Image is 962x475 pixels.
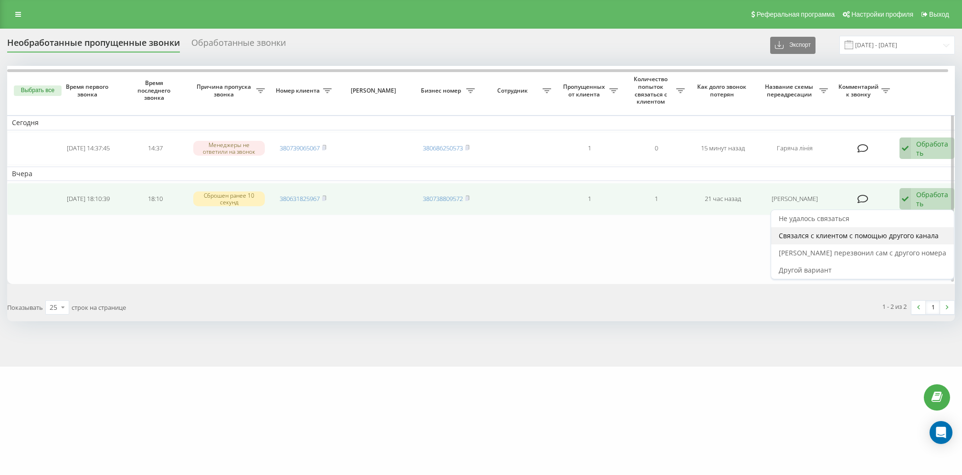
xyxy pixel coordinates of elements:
[779,214,849,223] span: Не удалось связаться
[7,116,962,130] td: Сегодня
[50,303,57,312] div: 25
[930,421,952,444] div: Open Intercom Messenger
[929,11,949,18] span: Выход
[122,183,188,215] td: 18:10
[779,265,832,274] span: Другой вариант
[7,38,180,53] div: Необработанные пропущенные звонки
[556,183,623,215] td: 1
[274,87,323,95] span: Номер клиента
[623,183,690,215] td: 1
[193,83,256,98] span: Причина пропуска звонка
[193,141,265,155] div: Менеджеры не ответили на звонок
[756,11,835,18] span: Реферальная программа
[423,144,463,152] a: 380686250573
[926,301,940,314] a: 1
[779,231,939,240] span: Связался с клиентом с помощью другого канала
[770,37,816,54] button: Экспорт
[837,83,881,98] span: Комментарий к звонку
[7,303,43,312] span: Показывать
[280,144,320,152] a: 380739065067
[623,132,690,165] td: 0
[756,132,833,165] td: Гаряча лінія
[423,194,463,203] a: 380738809572
[7,167,962,181] td: Вчера
[756,183,833,215] td: [PERSON_NAME]
[627,75,676,105] span: Количество попыток связаться с клиентом
[129,79,181,102] span: Время последнего звонка
[63,83,114,98] span: Время первого звонка
[193,191,265,206] div: Сброшен ранее 10 секунд
[556,132,623,165] td: 1
[697,83,749,98] span: Как долго звонок потерян
[55,183,122,215] td: [DATE] 18:10:39
[72,303,126,312] span: строк на странице
[14,85,62,96] button: Выбрать все
[122,132,188,165] td: 14:37
[280,194,320,203] a: 380631825967
[484,87,543,95] span: Сотрудник
[690,132,756,165] td: 15 минут назад
[761,83,819,98] span: Название схемы переадресации
[779,248,946,257] span: [PERSON_NAME] перезвонил сам с другого номера
[851,11,913,18] span: Настройки профиля
[191,38,286,53] div: Обработанные звонки
[916,190,949,208] div: Обработать
[916,139,949,158] div: Обработать
[882,302,907,311] div: 1 - 2 из 2
[55,132,122,165] td: [DATE] 14:37:45
[561,83,609,98] span: Пропущенных от клиента
[690,183,756,215] td: 21 час назад
[345,87,405,95] span: [PERSON_NAME]
[418,87,466,95] span: Бизнес номер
